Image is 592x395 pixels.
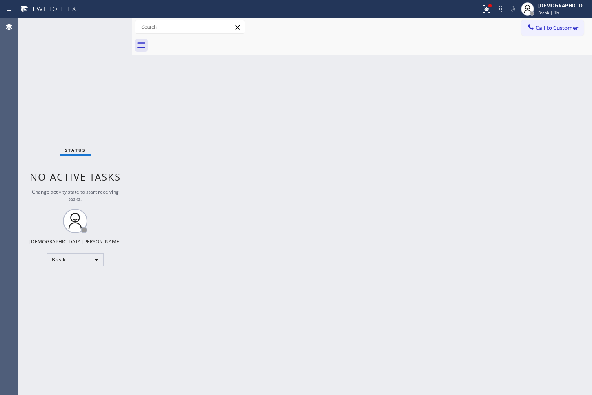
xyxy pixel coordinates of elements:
span: No active tasks [30,170,121,183]
div: [DEMOGRAPHIC_DATA][PERSON_NAME] [538,2,590,9]
span: Call to Customer [536,24,579,31]
span: Change activity state to start receiving tasks. [32,188,119,202]
button: Call to Customer [521,20,584,36]
span: Break | 1h [538,10,559,16]
span: Status [65,147,86,153]
div: [DEMOGRAPHIC_DATA][PERSON_NAME] [29,238,121,245]
input: Search [135,20,245,33]
div: Break [47,253,104,266]
button: Mute [507,3,519,15]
